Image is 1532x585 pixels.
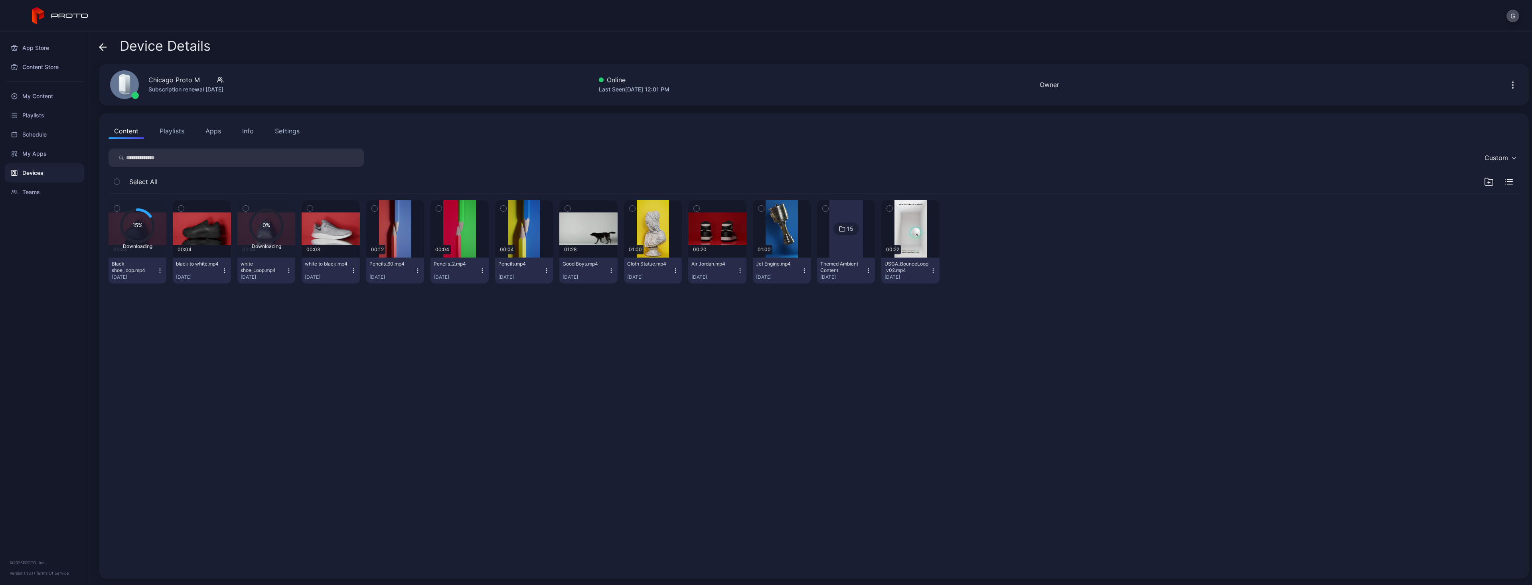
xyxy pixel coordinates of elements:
button: white shoe_Loop.mp4[DATE] [237,258,295,284]
div: [DATE] [691,274,736,280]
text: 15% [132,222,142,228]
div: [DATE] [369,274,415,280]
button: Air Jordan.mp4[DATE] [688,258,746,284]
div: white to black.mp4 [305,261,349,267]
button: Jet Engine.mp4[DATE] [753,258,811,284]
div: [DATE] [112,274,157,280]
div: Cloth Statue.mp4 [627,261,671,267]
div: Pencils_2.mp4 [434,261,478,267]
a: Devices [5,163,84,182]
a: Terms Of Service [36,571,69,575]
a: Playlists [5,106,84,125]
span: Version 1.13.1 • [10,571,36,575]
a: Teams [5,182,84,202]
div: Black shoe_loop.mp4 [112,261,156,274]
div: [DATE] [884,274,930,280]
button: USGA_BounceLoop_v02.mp4[DATE] [881,258,939,284]
button: Playlists [154,123,190,139]
div: black to white.mp4 [176,261,220,267]
div: [DATE] [305,274,350,280]
button: Pencils.mp4[DATE] [495,258,553,284]
div: white shoe_Loop.mp4 [241,261,284,274]
div: Last Seen [DATE] 12:01 PM [599,85,669,94]
div: Online [599,75,669,85]
div: Downloading [249,243,284,250]
a: My Content [5,87,84,106]
div: Air Jordan.mp4 [691,261,735,267]
div: [DATE] [241,274,286,280]
div: Good Boys.mp4 [563,261,606,267]
div: [DATE] [756,274,801,280]
div: Info [242,126,254,136]
button: Custom [1481,149,1519,167]
button: Pencils_60.mp4[DATE] [366,258,424,284]
div: Owner [1040,80,1059,89]
div: Chicago Proto M [148,75,200,85]
div: 15 [847,225,853,232]
div: [DATE] [627,274,672,280]
div: Themed Ambient Content [820,261,864,274]
div: Pencils_60.mp4 [369,261,413,267]
div: [DATE] [498,274,543,280]
div: © 2025 PROTO, Inc. [10,559,79,566]
div: Settings [275,126,300,136]
span: Device Details [120,38,211,54]
div: Jet Engine.mp4 [756,261,800,267]
div: [DATE] [434,274,479,280]
button: black to white.mp4[DATE] [173,258,231,284]
div: Custom [1485,154,1508,162]
button: Black shoe_loop.mp4[DATE] [109,258,166,284]
text: 0% [263,222,270,228]
div: [DATE] [563,274,608,280]
a: App Store [5,38,84,58]
a: Schedule [5,125,84,144]
div: Subscription renewal [DATE] [148,85,223,94]
div: [DATE] [176,274,221,280]
button: Content [109,123,144,139]
a: My Apps [5,144,84,163]
a: Content Store [5,58,84,77]
button: Good Boys.mp4[DATE] [559,258,617,284]
button: G [1506,10,1519,22]
div: Pencils.mp4 [498,261,542,267]
button: Settings [269,123,305,139]
div: USGA_BounceLoop_v02.mp4 [884,261,928,274]
div: Downloading [120,243,155,250]
div: [DATE] [820,274,865,280]
button: Themed Ambient Content[DATE] [817,258,875,284]
span: Select All [129,177,158,186]
button: white to black.mp4[DATE] [302,258,359,284]
button: Apps [200,123,227,139]
button: Pencils_2.mp4[DATE] [430,258,488,284]
button: Info [237,123,259,139]
button: Cloth Statue.mp4[DATE] [624,258,682,284]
